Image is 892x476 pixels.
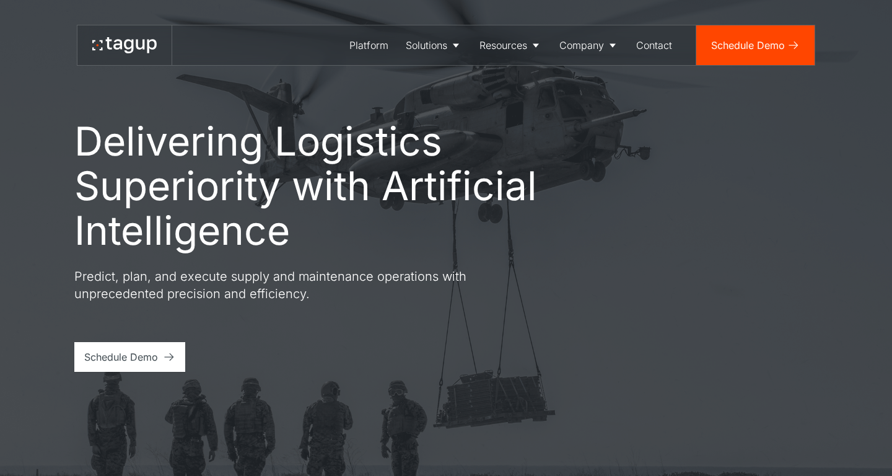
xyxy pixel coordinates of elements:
[74,119,595,253] h1: Delivering Logistics Superiority with Artificial Intelligence
[471,25,551,65] a: Resources
[74,342,185,372] a: Schedule Demo
[696,25,815,65] a: Schedule Demo
[559,38,604,53] div: Company
[349,38,388,53] div: Platform
[406,38,447,53] div: Solutions
[551,25,627,65] a: Company
[479,38,527,53] div: Resources
[341,25,397,65] a: Platform
[711,38,785,53] div: Schedule Demo
[74,268,520,302] p: Predict, plan, and execute supply and maintenance operations with unprecedented precision and eff...
[636,38,672,53] div: Contact
[627,25,681,65] a: Contact
[84,350,158,364] div: Schedule Demo
[397,25,471,65] a: Solutions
